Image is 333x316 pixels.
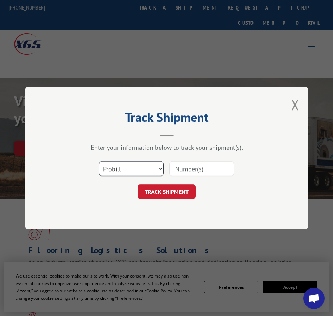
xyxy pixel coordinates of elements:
button: TRACK SHIPMENT [138,184,196,199]
div: Open chat [303,288,325,309]
h2: Track Shipment [61,112,273,126]
input: Number(s) [169,161,234,176]
button: Close modal [291,95,299,114]
div: Enter your information below to track your shipment(s). [61,143,273,151]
